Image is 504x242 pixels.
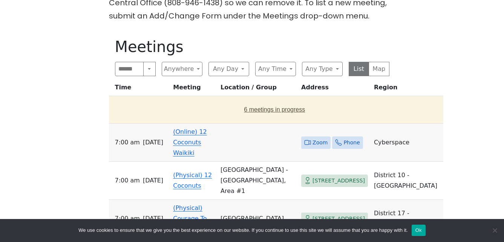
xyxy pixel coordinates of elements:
[298,82,371,96] th: Address
[115,137,140,148] span: 7:00 AM
[143,62,155,76] button: Search
[218,162,298,200] td: [GEOGRAPHIC_DATA] - [GEOGRAPHIC_DATA], Area #1
[208,62,249,76] button: Any Day
[115,175,140,186] span: 7:00 AM
[371,200,443,238] td: District 17 - [GEOGRAPHIC_DATA]
[78,227,407,234] span: We use cookies to ensure that we give you the best experience on our website. If you continue to ...
[115,38,389,56] h1: Meetings
[162,62,202,76] button: Anywhere
[491,227,498,234] span: No
[173,128,207,156] a: (Online) 12 Coconuts Waikiki
[343,138,360,147] span: Phone
[112,99,438,120] button: 6 meetings in progress
[173,172,212,189] a: (Physical) 12 Coconuts
[143,213,163,224] span: [DATE]
[349,62,369,76] button: List
[143,175,163,186] span: [DATE]
[371,162,443,200] td: District 10 - [GEOGRAPHIC_DATA]
[109,82,170,96] th: Time
[218,82,298,96] th: Location / Group
[313,214,365,224] span: [STREET_ADDRESS]
[369,62,389,76] button: Map
[313,138,328,147] span: Zoom
[302,62,343,76] button: Any Type
[115,62,144,76] input: Search
[371,82,443,96] th: Region
[218,200,298,238] td: [GEOGRAPHIC_DATA],
[371,124,443,162] td: Cyberspace
[412,225,426,236] button: Ok
[173,204,207,233] a: (Physical) Courage To Change
[313,176,365,185] span: [STREET_ADDRESS]
[115,213,140,224] span: 7:00 AM
[255,62,296,76] button: Any Time
[170,82,218,96] th: Meeting
[143,137,163,148] span: [DATE]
